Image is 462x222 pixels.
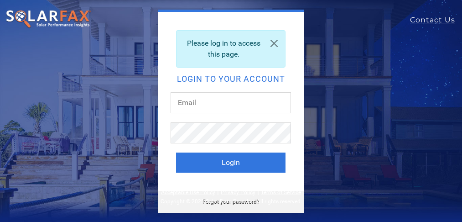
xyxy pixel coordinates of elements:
[5,10,91,29] img: SolarFax
[176,30,286,68] div: Please log in to access this page.
[176,75,286,83] h2: Login to your account
[221,189,255,196] a: Privacy Policy
[410,15,462,26] a: Contact Us
[161,189,215,196] a: Acceptable Use Policy
[171,92,291,113] input: Email
[261,189,301,196] a: Terms of Service
[263,31,285,56] a: Close
[217,187,219,196] span: |
[257,187,259,196] span: |
[176,153,286,173] button: Login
